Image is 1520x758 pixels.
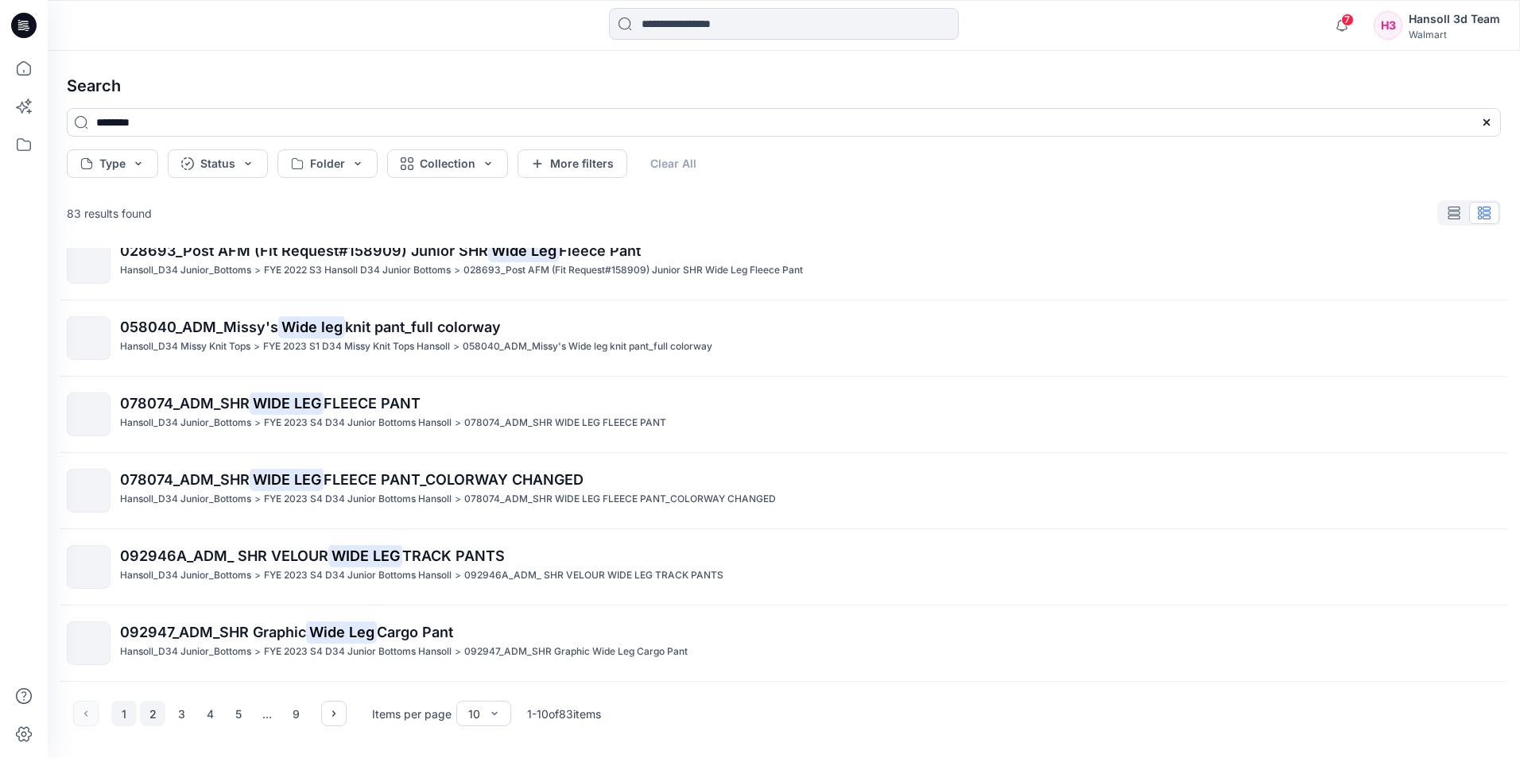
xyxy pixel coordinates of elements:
[488,239,559,261] mark: Wide Leg
[67,149,158,178] button: Type
[527,706,601,722] p: 1 - 10 of 83 items
[277,149,378,178] button: Folder
[455,415,461,431] p: >
[455,491,461,508] p: >
[402,547,505,564] span: TRACK PANTS
[120,395,250,412] span: 078074_ADM_SHR
[468,706,480,722] div: 10
[455,644,461,660] p: >
[283,701,308,726] button: 9
[57,383,1510,446] a: 078074_ADM_SHRWIDE LEGFLEECE PANTHansoll_D34 Junior_Bottoms>FYE 2023 S4 D34 Junior Bottoms Hansol...
[264,491,452,508] p: FYE 2023 S4 D34 Junior Bottoms Hansoll
[324,471,584,488] span: FLEECE PANT_COLORWAY CHANGED
[57,307,1510,369] a: 058040_ADM_Missy'sWide legknit pant_full colorwayHansoll_D34 Missy Knit Tops>FYE 2023 S1 D34 Miss...
[263,338,450,355] p: FYE 2023 S1 D34 Missy Knit Tops Hansoll
[518,149,627,178] button: More filters
[57,459,1510,522] a: 078074_ADM_SHRWIDE LEGFLEECE PANT_COLORWAY CHANGEDHansoll_D34 Junior_Bottoms>FYE 2023 S4 D34 Juni...
[254,491,261,508] p: >
[226,701,251,726] button: 5
[120,624,306,640] span: 092947_ADM_SHR Graphic
[169,701,194,726] button: 3
[328,544,402,567] mark: WIDE LEG
[250,468,324,490] mark: WIDE LEG
[57,612,1510,675] a: 092947_ADM_SHR GraphicWide LegCargo PantHansoll_D34 Junior_Bottoms>FYE 2023 S4 D34 Junior Bottoms...
[454,262,460,279] p: >
[464,491,776,508] p: 078074_ADM_SHR WIDE LEG FLEECE PANT_COLORWAY CHANGED
[278,315,345,338] mark: Wide leg
[120,319,278,335] span: 058040_ADM_Missy's
[120,242,488,259] span: 028693_Post AFM (Fit Request#158909) Junior SHR
[254,567,261,584] p: >
[1409,10,1500,29] div: Hansoll 3d Team
[254,262,261,279] p: >
[463,338,712,355] p: 058040_ADM_Missy's Wide leg knit pant_full colorway
[120,262,251,279] p: Hansoll_D34 Junior_Bottoms
[559,242,641,259] span: Fleece Pant
[372,706,452,722] p: Items per page
[464,567,723,584] p: 092946A_ADM_ SHR VELOUR WIDE LEG TRACK PANTS
[264,415,452,431] p: FYE 2023 S4 D34 Junior Bottoms Hansoll
[197,701,223,726] button: 4
[120,644,251,660] p: Hansoll_D34 Junior_Bottoms
[463,262,803,279] p: 028693_Post AFM (Fit Request#158909) Junior SHR Wide Leg Fleece Pant
[1409,29,1500,41] div: Walmart
[1341,14,1354,26] span: 7
[264,262,451,279] p: FYE 2022 S3 Hansoll D34 Junior Bottoms
[254,338,260,355] p: >
[377,624,453,640] span: Cargo Pant
[120,547,328,564] span: 092946A_ADM_ SHR VELOUR
[250,392,324,414] mark: WIDE LEG
[140,701,165,726] button: 2
[464,644,688,660] p: 092947_ADM_SHR Graphic Wide Leg Cargo Pant
[67,205,152,222] p: 83 results found
[1374,11,1402,40] div: H3
[455,567,461,584] p: >
[120,471,250,488] span: 078074_ADM_SHR
[120,567,251,584] p: Hansoll_D34 Junior_Bottoms
[57,536,1510,598] a: 092946A_ADM_ SHR VELOURWIDE LEGTRACK PANTSHansoll_D34 Junior_Bottoms>FYE 2023 S4 D34 Junior Botto...
[120,491,251,508] p: Hansoll_D34 Junior_Bottoms
[54,64,1514,108] h4: Search
[57,230,1510,293] a: 028693_Post AFM (Fit Request#158909) Junior SHRWide LegFleece PantHansoll_D34 Junior_Bottoms>FYE ...
[254,701,280,726] div: ...
[120,415,251,431] p: Hansoll_D34 Junior_Bottoms
[345,319,501,335] span: knit pant_full colorway
[254,644,261,660] p: >
[306,621,377,643] mark: Wide Leg
[120,338,250,355] p: Hansoll_D34 Missy Knit Tops
[387,149,508,178] button: Collection
[254,415,261,431] p: >
[324,395,421,412] span: FLEECE PANT
[453,338,459,355] p: >
[464,415,666,431] p: 078074_ADM_SHR WIDE LEG FLEECE PANT
[168,149,268,178] button: Status
[111,701,137,726] button: 1
[264,644,452,660] p: FYE 2023 S4 D34 Junior Bottoms Hansoll
[264,567,452,584] p: FYE 2023 S4 D34 Junior Bottoms Hansoll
